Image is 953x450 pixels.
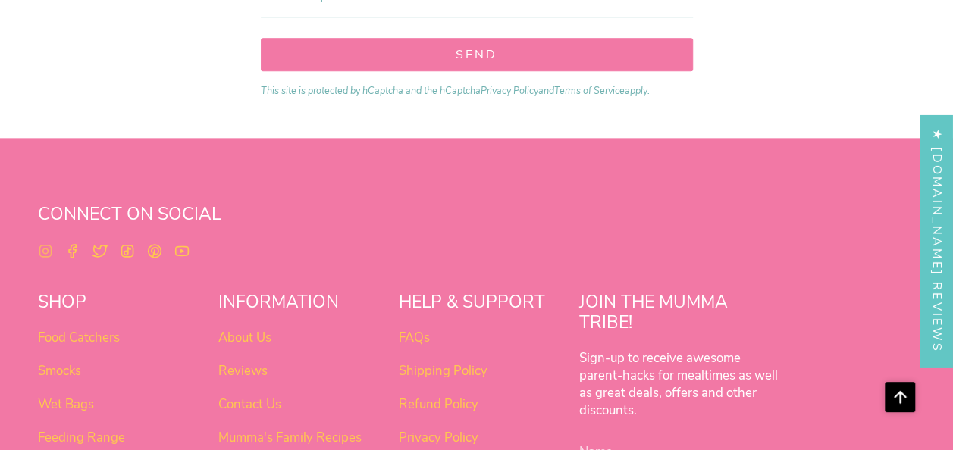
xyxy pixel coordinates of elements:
a: Reviews [218,362,268,380]
a: Privacy Policy [399,429,478,446]
h2: HELP & SUPPORT [399,292,555,320]
a: Contact Us [218,395,281,413]
h2: INFORMATION [218,292,375,320]
a: Wet Bags [38,395,94,413]
strong: Sign-up to receive awesome parent-hacks for mealtimes as well as great deals, offers and other di... [578,349,777,419]
h2: SHOP [38,292,194,320]
a: Shipping Policy [399,362,487,380]
a: Smocks [38,362,81,380]
a: About Us [218,329,271,346]
h2: JOIN THE MUMMA TRIBE! [578,292,779,341]
a: FAQs [399,329,430,346]
p: This site is protected by hCaptcha and the hCaptcha and apply. [261,86,693,96]
button: Send [261,38,693,71]
a: Refund Policy [399,395,478,413]
div: Click to open Judge.me floating reviews tab [921,115,953,367]
a: Food Catchers [38,329,120,346]
a: Feeding Range [38,429,125,446]
a: Privacy Policy [481,84,538,97]
a: Terms of Service [554,84,625,97]
button: Scroll to top [885,382,915,412]
a: Mumma's Family Recipes [218,429,362,446]
h2: CONNECT ON SOCIAL [38,204,915,233]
